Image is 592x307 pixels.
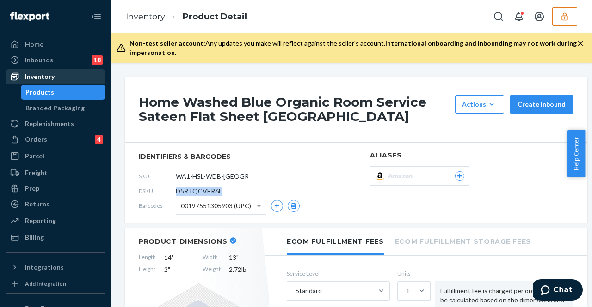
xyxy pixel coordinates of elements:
div: Products [25,88,54,97]
input: Standard [295,286,296,295]
span: 2.72 lb [229,265,259,274]
span: Width [203,253,221,262]
span: Height [139,265,156,274]
h1: Home Washed Blue Organic Room Service Sateen Flat Sheet [GEOGRAPHIC_DATA] [139,95,450,124]
button: Amazon [370,166,469,186]
span: Length [139,253,156,262]
span: Non-test seller account: [129,39,205,47]
span: 00197551305903 (UPC) [181,198,251,214]
div: Integrations [25,263,64,272]
div: 18 [92,55,103,65]
li: Ecom Fulfillment Storage Fees [395,228,531,253]
div: Returns [25,199,49,209]
a: Freight [6,165,105,180]
button: Create inbound [510,95,573,114]
div: Inbounds [25,55,53,65]
a: Inventory [6,69,105,84]
span: SKU [139,172,176,180]
a: Replenishments [6,116,105,131]
div: Billing [25,233,44,242]
button: Actions [455,95,504,114]
div: Standard [296,286,322,295]
a: Inbounds18 [6,53,105,67]
a: Add Integration [6,278,105,289]
span: identifiers & barcodes [139,152,342,161]
h2: Product Dimensions [139,237,228,246]
img: Flexport logo [10,12,49,21]
div: Inventory [25,72,55,81]
a: Inventory [126,12,165,22]
a: Reporting [6,213,105,228]
span: " [236,253,239,261]
a: Orders4 [6,132,105,147]
span: D5RTQCVER6L [176,187,222,196]
a: Prep [6,181,105,196]
button: Open notifications [510,7,528,26]
div: 4 [95,135,103,144]
a: Parcel [6,149,105,163]
a: Home [6,37,105,52]
label: Units [397,270,427,277]
input: 1 [405,286,406,295]
span: Weight [203,265,221,274]
div: Parcel [25,151,44,161]
div: Replenishments [25,119,74,128]
div: Any updates you make will reflect against the seller's account. [129,39,577,57]
button: Open account menu [530,7,549,26]
span: DSKU [139,187,176,195]
span: Amazon [388,171,416,181]
a: Billing [6,230,105,245]
a: Returns [6,197,105,211]
span: Barcodes [139,202,176,210]
div: Add Integration [25,280,66,288]
iframe: Opens a widget where you can chat to one of our agents [533,279,583,302]
div: Home [25,40,43,49]
span: " [172,253,174,261]
button: Close Navigation [87,7,105,26]
div: Freight [25,168,48,177]
a: Product Detail [183,12,247,22]
a: Products [21,85,106,100]
h2: Aliases [370,152,573,159]
button: Help Center [567,130,585,177]
span: 2 [164,265,194,274]
div: Orders [25,135,47,144]
div: Prep [25,184,39,193]
a: Branded Packaging [21,101,106,115]
div: 1 [406,286,410,295]
span: " [168,265,170,273]
div: Branded Packaging [25,103,85,113]
div: Reporting [25,216,56,225]
li: Ecom Fulfillment Fees [287,228,384,255]
span: 14 [164,253,194,262]
span: 13 [229,253,259,262]
button: Open Search Box [489,7,508,26]
label: Service Level [287,270,390,277]
button: Integrations [6,260,105,275]
div: Actions [462,100,497,109]
ol: breadcrumbs [118,3,254,30]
